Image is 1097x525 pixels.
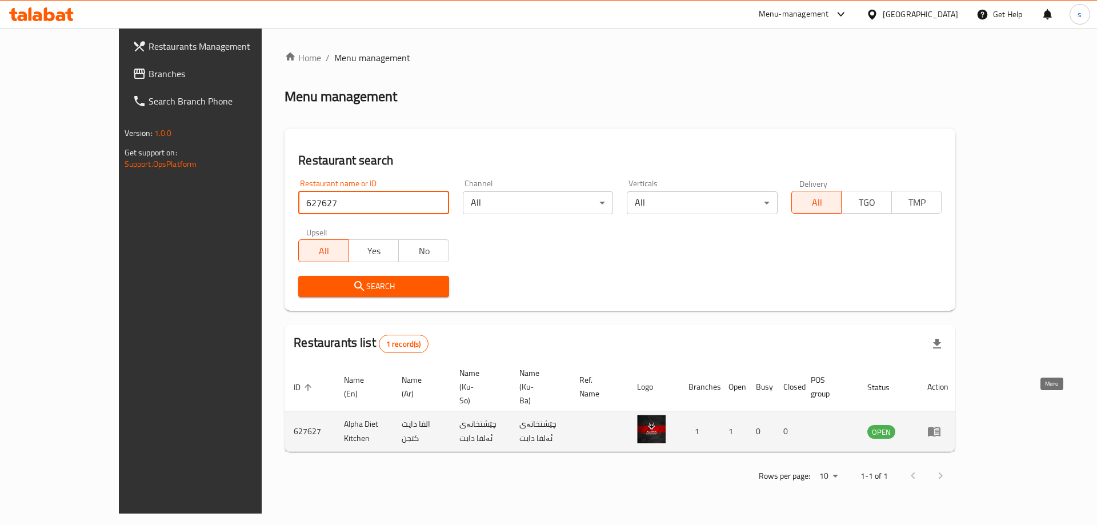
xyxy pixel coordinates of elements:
span: Name (Ku-So) [459,366,497,407]
button: TMP [891,191,942,214]
div: [GEOGRAPHIC_DATA] [883,8,958,21]
table: enhanced table [285,363,958,452]
span: Search Branch Phone [149,94,293,108]
div: All [463,191,614,214]
input: Search for restaurant name or ID.. [298,191,449,214]
th: Busy [747,363,774,411]
td: 1 [679,411,719,452]
span: Search [307,279,440,294]
div: Menu-management [759,7,829,21]
td: 0 [774,411,802,452]
td: الفا دايت كتجن [393,411,450,452]
span: Ref. Name [579,373,614,400]
th: Logo [628,363,679,411]
nav: breadcrumb [285,51,955,65]
span: Restaurants Management [149,39,293,53]
span: Yes [354,243,395,259]
h2: Restaurants list [294,334,428,353]
a: Branches [123,60,302,87]
button: Search [298,276,449,297]
div: All [627,191,778,214]
span: TGO [846,194,887,211]
span: Name (En) [344,373,379,400]
th: Branches [679,363,719,411]
th: Action [918,363,958,411]
td: 1 [719,411,747,452]
td: Alpha Diet Kitchen [335,411,393,452]
button: TGO [841,191,892,214]
a: Search Branch Phone [123,87,302,115]
div: Rows per page: [815,468,842,485]
span: 1 record(s) [379,339,428,350]
a: Restaurants Management [123,33,302,60]
span: Menu management [334,51,410,65]
h2: Menu management [285,87,397,106]
a: Home [285,51,321,65]
th: Closed [774,363,802,411]
div: OPEN [867,425,895,439]
label: Upsell [306,228,327,236]
td: 627627 [285,411,335,452]
button: All [791,191,842,214]
td: چێشتخانەی ئەلفا دایت [450,411,510,452]
td: 0 [747,411,774,452]
span: Version: [125,126,153,141]
span: POS group [811,373,844,400]
span: Name (Ar) [402,373,437,400]
th: Open [719,363,747,411]
span: ID [294,380,315,394]
span: Name (Ku-Ba) [519,366,556,407]
div: Total records count [379,335,429,353]
label: Delivery [799,179,828,187]
h2: Restaurant search [298,152,942,169]
span: Branches [149,67,293,81]
span: No [403,243,445,259]
span: 1.0.0 [154,126,172,141]
span: All [796,194,838,211]
td: چێشتخانەی ئەلفا دایت [510,411,570,452]
li: / [326,51,330,65]
span: Status [867,380,904,394]
img: Alpha Diet Kitchen [637,415,666,443]
span: Get support on: [125,145,177,160]
p: 1-1 of 1 [860,469,888,483]
button: All [298,239,349,262]
span: TMP [896,194,938,211]
button: No [398,239,449,262]
a: Support.OpsPlatform [125,157,197,171]
span: s [1078,8,1082,21]
span: OPEN [867,426,895,439]
button: Yes [349,239,399,262]
p: Rows per page: [759,469,810,483]
span: All [303,243,345,259]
